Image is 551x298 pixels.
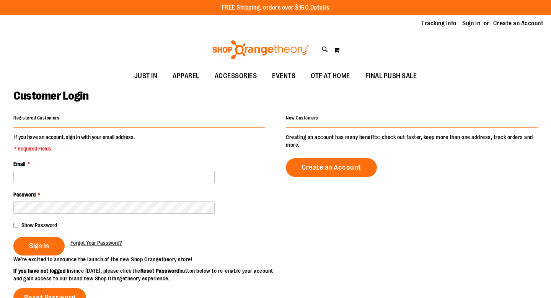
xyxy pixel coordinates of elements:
span: Email [13,161,25,167]
span: Sign In [29,242,49,250]
span: Customer Login [13,89,88,102]
strong: Reset Password [140,268,179,274]
a: Create an Account [493,19,544,28]
span: APPAREL [173,67,199,85]
legend: If you have an account, sign in with your email address. [13,133,135,152]
button: Sign In [13,237,65,255]
p: FREE Shipping, orders over $150. [222,3,329,12]
a: Sign In [462,19,481,28]
span: Password [13,192,36,198]
a: Forgot Your Password? [70,239,122,247]
img: Shop Orangetheory [211,40,310,59]
a: Tracking Info [421,19,456,28]
p: since [DATE], please click the button below to re-enable your account and gain access to our bran... [13,267,275,282]
span: * Required Fields [14,145,135,152]
span: Create an Account [302,163,361,172]
span: Show Password [21,222,57,228]
span: JUST IN [134,67,158,85]
strong: New Customers [286,115,318,121]
p: We’re excited to announce the launch of the new Shop Orangetheory store! [13,255,275,263]
a: Details [310,4,329,11]
span: OTF AT HOME [311,67,350,85]
p: Creating an account has many benefits: check out faster, keep more than one address, track orders... [286,133,538,149]
span: EVENTS [272,67,295,85]
strong: If you have not logged in [13,268,71,274]
a: Create an Account [286,158,377,177]
strong: Registered Customers [13,115,59,121]
span: FINAL PUSH SALE [365,67,417,85]
span: ACCESSORIES [215,67,257,85]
